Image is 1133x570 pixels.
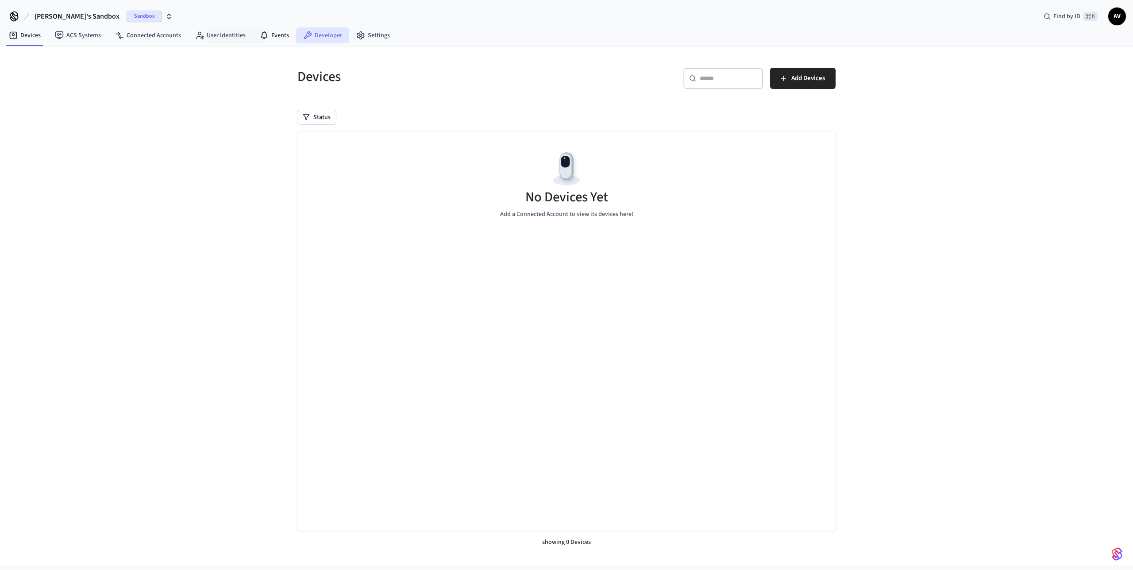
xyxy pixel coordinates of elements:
a: ACS Systems [48,27,108,43]
span: AV [1109,8,1125,24]
a: User Identities [188,27,253,43]
div: Find by ID⌘ K [1037,8,1105,24]
div: showing 0 Devices [297,531,836,554]
a: Connected Accounts [108,27,188,43]
button: Add Devices [770,68,836,89]
h5: Devices [297,68,561,86]
h5: No Devices Yet [525,188,608,206]
span: Sandbox [127,11,162,22]
a: Developer [296,27,349,43]
span: [PERSON_NAME]'s Sandbox [35,11,119,22]
a: Settings [349,27,397,43]
span: Find by ID [1053,12,1080,21]
img: SeamLogoGradient.69752ec5.svg [1112,547,1122,561]
span: Add Devices [791,73,825,84]
img: Devices Empty State [547,149,586,189]
button: AV [1108,8,1126,25]
span: ⌘ K [1083,12,1098,21]
a: Events [253,27,296,43]
button: Status [297,110,336,124]
a: Devices [2,27,48,43]
p: Add a Connected Account to view its devices here! [500,210,633,219]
